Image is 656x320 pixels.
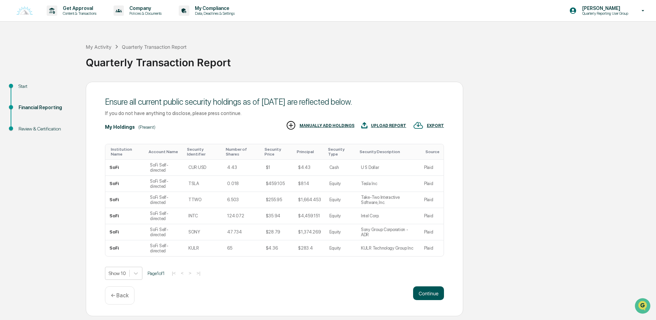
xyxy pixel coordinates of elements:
td: Sony Group Corporation - ADR [357,224,420,240]
span: Page 1 of 1 [148,271,165,276]
td: Equity [325,176,357,192]
span: Attestations [57,87,85,93]
td: $35.94 [262,208,294,224]
p: My Compliance [189,5,238,11]
td: SoFi [105,192,146,208]
td: Equity [325,240,357,256]
td: Intel Corp. [357,208,420,224]
td: Equity [325,224,357,240]
div: We're available if you need us! [23,59,87,65]
td: Plaid [420,224,444,240]
div: 🗄️ [50,87,55,93]
td: $8.14 [294,176,325,192]
button: < [179,270,186,276]
a: 🗄️Attestations [47,84,88,96]
span: Preclearance [14,87,44,93]
td: $4,459.151 [294,208,325,224]
td: CUR:USD [184,160,223,176]
td: SoFi Self-directed [146,208,184,224]
td: 47.734 [223,224,261,240]
img: 1746055101610-c473b297-6a78-478c-a979-82029cc54cd1 [7,53,19,65]
div: Ensure all current public security holdings as of [DATE] are reflected below. [105,97,444,107]
td: $1,374.269 [294,224,325,240]
td: 0.018 [223,176,261,192]
button: Start new chat [117,55,125,63]
div: Toggle SortBy [360,149,417,154]
img: logo [16,6,33,15]
td: SoFi [105,240,146,256]
span: Pylon [68,116,83,122]
td: Tesla Inc [357,176,420,192]
div: Toggle SortBy [328,147,354,157]
td: $459.105 [262,176,294,192]
td: SoFi Self-directed [146,160,184,176]
p: Data, Deadlines & Settings [189,11,238,16]
div: MANUALLY ADD HOLDINGS [300,123,354,128]
div: Toggle SortBy [226,147,259,157]
td: KULR [184,240,223,256]
p: ← Back [111,292,129,299]
td: SoFi [105,160,146,176]
div: Review & Certification [19,125,75,133]
div: If you do not have anything to disclose, please press continue. [105,110,444,116]
td: SoFi [105,176,146,192]
a: 🖐️Preclearance [4,84,47,96]
td: SoFi Self-directed [146,224,184,240]
td: Equity [325,208,357,224]
p: Company [124,5,165,11]
img: UPLOAD REPORT [361,120,367,130]
img: EXPORT [413,120,423,130]
div: Start [19,83,75,90]
td: Plaid [420,240,444,256]
iframe: Open customer support [634,297,653,316]
div: 🔎 [7,100,12,106]
div: (Present) [138,124,155,130]
button: > [187,270,194,276]
button: |< [170,270,178,276]
td: Plaid [420,176,444,192]
p: [PERSON_NAME] [577,5,632,11]
td: $28.79 [262,224,294,240]
td: 124.072 [223,208,261,224]
td: Equity [325,192,357,208]
div: My Holdings [105,124,135,130]
div: Toggle SortBy [149,149,181,154]
td: $1 [262,160,294,176]
div: Toggle SortBy [425,149,441,154]
p: How can we help? [7,14,125,25]
td: SoFi [105,208,146,224]
div: 🖐️ [7,87,12,93]
td: 6.503 [223,192,261,208]
div: Toggle SortBy [297,149,322,154]
td: SoFi [105,224,146,240]
p: Content & Transactions [57,11,100,16]
div: Toggle SortBy [265,147,292,157]
a: Powered byPylon [48,116,83,122]
p: Get Approval [57,5,100,11]
span: Data Lookup [14,100,43,106]
div: EXPORT [427,123,444,128]
td: $4.43 [294,160,325,176]
td: SONY [184,224,223,240]
td: Plaid [420,160,444,176]
td: $4.36 [262,240,294,256]
td: $255.95 [262,192,294,208]
a: 🔎Data Lookup [4,97,46,109]
td: TTWO [184,192,223,208]
div: Quarterly Transaction Report [122,44,187,50]
button: Continue [413,286,444,300]
td: Cash [325,160,357,176]
td: KULR Technology Group Inc [357,240,420,256]
div: Start new chat [23,53,113,59]
td: $283.4 [294,240,325,256]
td: Take-Two Interactive Software, Inc. [357,192,420,208]
div: UPLOAD REPORT [371,123,406,128]
td: 65 [223,240,261,256]
img: MANUALLY ADD HOLDINGS [286,120,296,130]
div: Financial Reporting [19,104,75,111]
div: Toggle SortBy [111,147,143,157]
td: SoFi Self-directed [146,240,184,256]
td: SoFi Self-directed [146,192,184,208]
